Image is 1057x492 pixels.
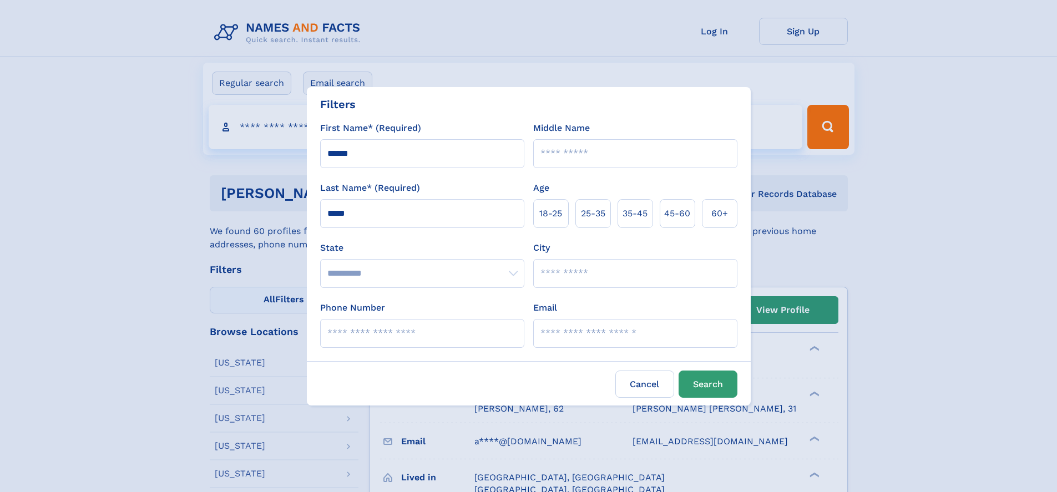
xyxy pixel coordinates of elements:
span: 25‑35 [581,207,605,220]
label: City [533,241,550,255]
label: Email [533,301,557,315]
span: 18‑25 [539,207,562,220]
label: Middle Name [533,121,590,135]
div: Filters [320,96,356,113]
label: Age [533,181,549,195]
label: Phone Number [320,301,385,315]
span: 60+ [711,207,728,220]
span: 35‑45 [623,207,648,220]
span: 45‑60 [664,207,690,220]
button: Search [679,371,737,398]
label: Cancel [615,371,674,398]
label: Last Name* (Required) [320,181,420,195]
label: State [320,241,524,255]
label: First Name* (Required) [320,121,421,135]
